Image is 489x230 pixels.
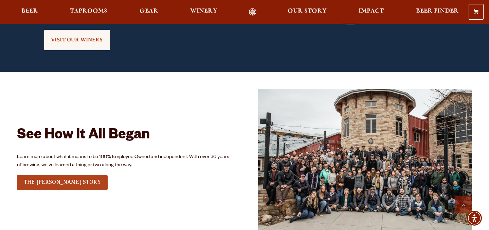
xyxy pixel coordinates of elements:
span: VISIT OUR WINERY [51,37,103,43]
a: Impact [354,8,388,16]
a: Beer Finder [412,8,463,16]
a: Beer [17,8,42,16]
span: Winery [190,8,217,14]
a: Gear [135,8,163,16]
h2: See How It All Began [17,128,231,144]
a: Taprooms [66,8,112,16]
a: Winery [186,8,222,16]
a: Scroll to top [455,196,472,213]
div: See Our Full LineUp [44,24,110,51]
a: THE [PERSON_NAME] STORY [17,175,108,190]
span: Taprooms [70,8,107,14]
span: Our Story [288,8,327,14]
p: Learn more about what it means to be 100% Employee Owned and independent. With over 30 years of b... [17,153,231,170]
a: Our Story [283,8,331,16]
span: THE [PERSON_NAME] STORY [24,179,101,185]
a: Odell Home [240,8,266,16]
span: Gear [140,8,158,14]
a: VISIT OUR WINERY [44,30,110,50]
span: Impact [359,8,384,14]
span: Beer Finder [416,8,459,14]
span: Beer [21,8,38,14]
div: See Our Full LineUp [17,174,108,191]
div: Accessibility Menu [467,211,482,226]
